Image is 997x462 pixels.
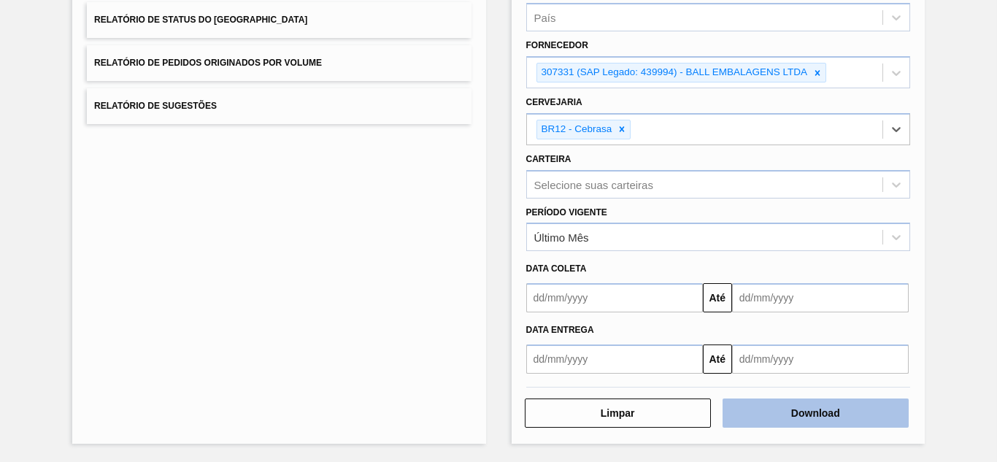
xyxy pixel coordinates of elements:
[723,399,909,428] button: Download
[526,344,703,374] input: dd/mm/yyyy
[526,283,703,312] input: dd/mm/yyyy
[87,2,471,38] button: Relatório de Status do [GEOGRAPHIC_DATA]
[526,40,588,50] label: Fornecedor
[526,154,571,164] label: Carteira
[534,12,556,24] div: País
[87,45,471,81] button: Relatório de Pedidos Originados por Volume
[537,63,809,82] div: 307331 (SAP Legado: 439994) - BALL EMBALAGENS LTDA
[526,325,594,335] span: Data Entrega
[525,399,711,428] button: Limpar
[732,344,909,374] input: dd/mm/yyyy
[732,283,909,312] input: dd/mm/yyyy
[94,101,217,111] span: Relatório de Sugestões
[526,263,587,274] span: Data coleta
[703,283,732,312] button: Até
[87,88,471,124] button: Relatório de Sugestões
[526,97,582,107] label: Cervejaria
[534,178,653,190] div: Selecione suas carteiras
[537,120,615,139] div: BR12 - Cebrasa
[94,58,322,68] span: Relatório de Pedidos Originados por Volume
[94,15,307,25] span: Relatório de Status do [GEOGRAPHIC_DATA]
[526,207,607,217] label: Período Vigente
[534,231,589,244] div: Último Mês
[703,344,732,374] button: Até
